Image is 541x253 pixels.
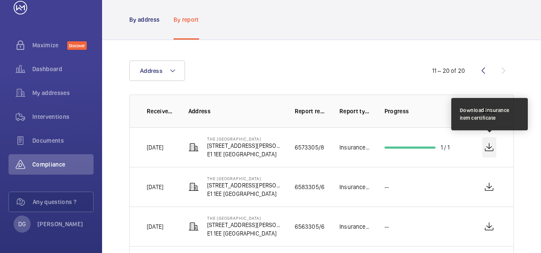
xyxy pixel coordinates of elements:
[339,183,371,191] p: Insurance Co.
[207,176,281,181] p: The [GEOGRAPHIC_DATA]
[32,41,67,49] span: Maximize
[32,89,94,97] span: My addresses
[295,143,325,152] p: 6573305/8
[207,150,281,158] p: E1 1EE [GEOGRAPHIC_DATA]
[32,112,94,121] span: Interventions
[37,220,83,228] p: [PERSON_NAME]
[207,216,281,221] p: The [GEOGRAPHIC_DATA]
[441,143,450,152] p: 1 / 1
[432,66,465,75] div: 11 – 20 of 20
[295,183,325,191] p: 6583305/6
[32,65,94,73] span: Dashboard
[207,221,281,229] p: [STREET_ADDRESS][PERSON_NAME]
[384,183,389,191] p: --
[384,222,389,231] p: --
[207,190,281,198] p: E1 1EE [GEOGRAPHIC_DATA]
[129,15,160,24] p: By address
[295,107,326,115] p: Report reference
[129,60,185,81] button: Address
[147,107,175,115] p: Received on
[140,67,162,74] span: Address
[147,183,163,191] p: [DATE]
[384,107,469,115] p: Progress
[32,160,94,169] span: Compliance
[207,141,281,150] p: [STREET_ADDRESS][PERSON_NAME]
[188,107,281,115] p: Address
[207,229,281,238] p: E1 1EE [GEOGRAPHIC_DATA]
[339,143,371,152] p: Insurance Co.
[147,222,163,231] p: [DATE]
[339,222,371,231] p: Insurance Co.
[207,136,281,141] p: The [GEOGRAPHIC_DATA]
[207,181,281,190] p: [STREET_ADDRESS][PERSON_NAME]
[460,106,519,122] div: Download insurance item certificate
[174,15,199,24] p: By report
[147,143,163,152] p: [DATE]
[67,41,87,50] span: Discover
[339,107,371,115] p: Report type
[33,198,93,206] span: Any questions ?
[32,136,94,145] span: Documents
[295,222,325,231] p: 6563305/6
[18,220,26,228] p: DG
